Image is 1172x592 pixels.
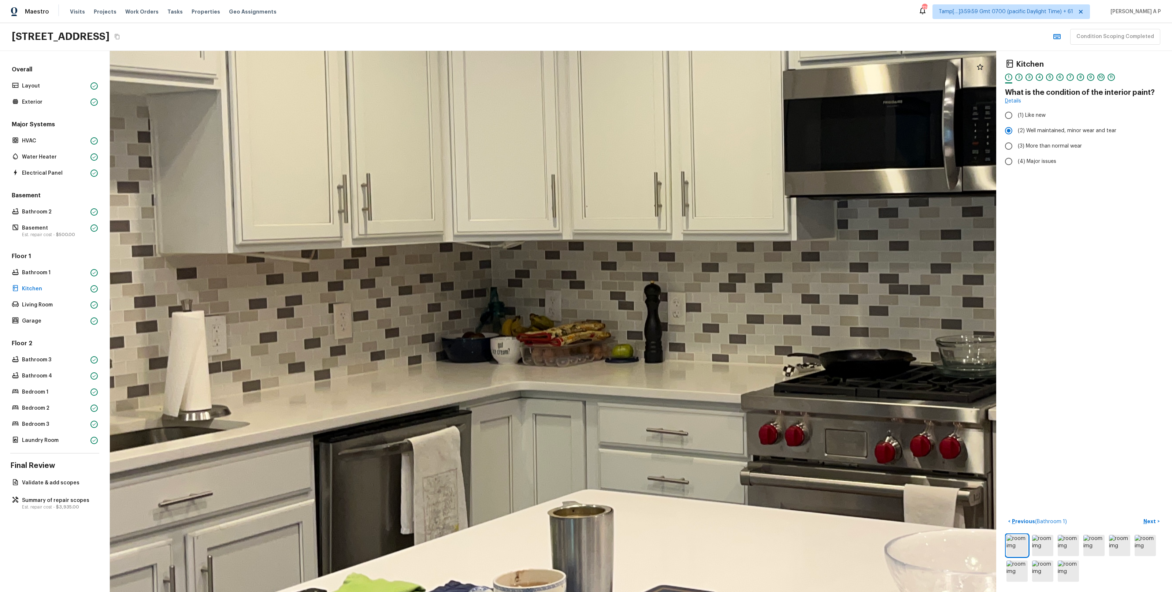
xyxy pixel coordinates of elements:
span: Tasks [167,9,183,14]
div: 6 [1056,74,1064,81]
p: Summary of repair scopes [22,497,95,504]
p: Basement [22,224,88,232]
div: 7 [1067,74,1074,81]
p: Bedroom 3 [22,421,88,428]
p: Validate & add scopes [22,479,95,487]
p: Bathroom 1 [22,269,88,276]
button: <Previous(Bathroom 1) [1005,515,1070,528]
p: Est. repair cost - [22,504,95,510]
p: Water Heater [22,153,88,161]
div: 1 [1005,74,1012,81]
p: Bedroom 2 [22,405,88,412]
span: Geo Assignments [229,8,277,15]
h5: Major Systems [10,120,99,130]
p: Est. repair cost - [22,232,88,238]
img: room img [1032,535,1053,556]
span: $500.00 [56,232,75,237]
div: 5 [1046,74,1053,81]
span: ( Bathroom 1 ) [1035,519,1067,524]
h5: Basement [10,191,99,201]
img: room img [1006,535,1028,556]
p: Bathroom 4 [22,372,88,380]
div: 11 [1108,74,1115,81]
p: Living Room [22,301,88,309]
img: room img [1032,561,1053,582]
span: Projects [94,8,116,15]
h4: Kitchen [1016,60,1044,69]
h2: [STREET_ADDRESS] [12,30,110,43]
span: Maestro [25,8,49,15]
span: Visits [70,8,85,15]
h4: Final Review [10,461,99,470]
div: 725 [922,4,927,12]
p: Bedroom 1 [22,388,88,396]
img: room img [1083,535,1105,556]
a: Details [1005,97,1021,105]
p: Garage [22,317,88,325]
span: (2) Well maintained, minor wear and tear [1018,127,1116,134]
div: 8 [1077,74,1084,81]
span: Properties [192,8,220,15]
h5: Floor 1 [10,252,99,262]
p: Bathroom 3 [22,356,88,364]
p: Previous [1010,518,1067,525]
div: 3 [1025,74,1033,81]
img: room img [1006,561,1028,582]
button: Next> [1140,515,1163,528]
p: Electrical Panel [22,170,88,177]
div: 4 [1036,74,1043,81]
p: Layout [22,82,88,90]
h5: Floor 2 [10,339,99,349]
p: Next [1143,518,1157,525]
p: Kitchen [22,285,88,293]
div: 10 [1097,74,1105,81]
h5: Overall [10,66,99,75]
span: [PERSON_NAME] A P [1108,8,1161,15]
span: (3) More than normal wear [1018,142,1082,150]
div: 2 [1015,74,1023,81]
p: HVAC [22,137,88,145]
h4: What is the condition of the interior paint? [1005,88,1163,97]
img: room img [1135,535,1156,556]
img: room img [1058,561,1079,582]
span: Work Orders [125,8,159,15]
p: Laundry Room [22,437,88,444]
img: room img [1109,535,1130,556]
p: Bathroom 2 [22,208,88,216]
div: 9 [1087,74,1094,81]
span: (1) Like new [1018,112,1046,119]
span: Tamp[…]3:59:59 Gmt 0700 (pacific Daylight Time) + 61 [939,8,1073,15]
p: Exterior [22,98,88,106]
img: room img [1058,535,1079,556]
button: Copy Address [112,32,122,41]
span: $3,935.00 [56,505,79,509]
span: (4) Major issues [1018,158,1056,165]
